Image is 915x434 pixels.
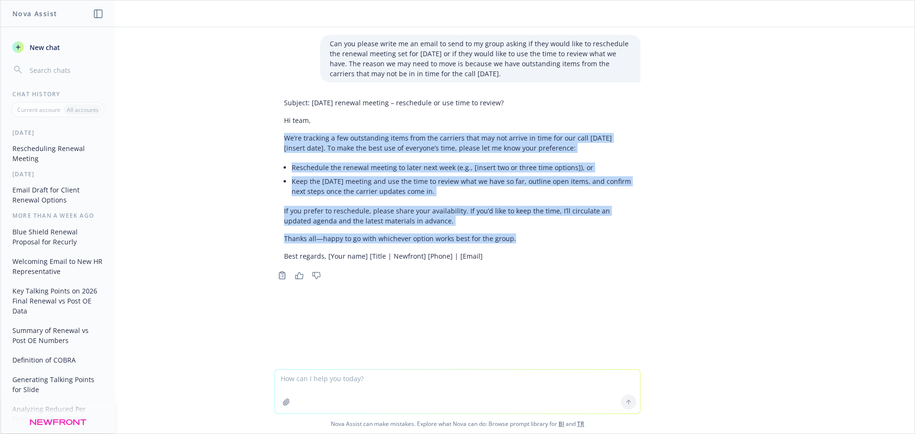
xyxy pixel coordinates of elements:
[284,206,631,226] p: If you prefer to reschedule, please share your availability. If you’d like to keep the time, I’ll...
[67,106,99,114] p: All accounts
[330,39,631,79] p: Can you please write me an email to send to my group asking if they would like to reschedule the ...
[4,414,911,434] span: Nova Assist can make mistakes. Explore what Nova can do: Browse prompt library for and
[28,42,60,52] span: New chat
[9,224,107,250] button: Blue Shield Renewal Proposal for Recurly
[28,63,103,77] input: Search chats
[284,98,631,108] p: Subject: [DATE] renewal meeting – reschedule or use time to review?
[9,39,107,56] button: New chat
[284,251,631,261] p: Best regards, [Your name] [Title | Newfront] [Phone] | [Email]
[284,133,631,153] p: We’re tracking a few outstanding items from the carriers that may not arrive in time for our call...
[292,161,631,174] li: Reschedule the renewal meeting to later next week (e.g., [insert two or three time options]), or
[278,271,286,280] svg: Copy to clipboard
[9,283,107,319] button: Key Talking Points on 2026 Final Renewal vs Post OE Data
[9,141,107,166] button: Rescheduling Renewal Meeting
[9,182,107,208] button: Email Draft for Client Renewal Options
[9,253,107,279] button: Welcoming Email to New HR Representative
[9,401,107,427] button: Analyzing Reduced Per Employee Costs
[12,9,57,19] h1: Nova Assist
[559,420,564,428] a: BI
[9,372,107,397] button: Generating Talking Points for Slide
[1,129,115,137] div: [DATE]
[1,90,115,98] div: Chat History
[17,106,60,114] p: Current account
[284,115,631,125] p: Hi team,
[577,420,584,428] a: TR
[1,212,115,220] div: More than a week ago
[9,323,107,348] button: Summary of Renewal vs Post OE Numbers
[292,174,631,198] li: Keep the [DATE] meeting and use the time to review what we have so far, outline open items, and c...
[9,352,107,368] button: Definition of COBRA
[284,233,631,243] p: Thanks all—happy to go with whichever option works best for the group.
[309,269,324,282] button: Thumbs down
[1,170,115,178] div: [DATE]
